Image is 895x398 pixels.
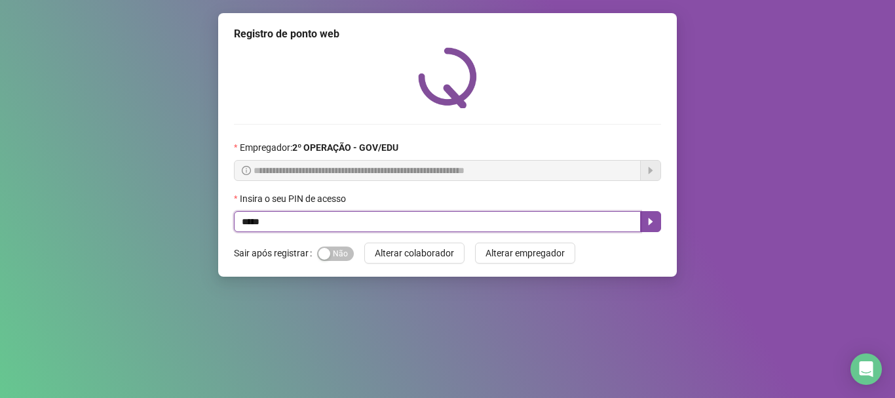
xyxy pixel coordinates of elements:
div: Registro de ponto web [234,26,661,42]
span: Alterar colaborador [375,246,454,260]
label: Insira o seu PIN de acesso [234,191,354,206]
div: Open Intercom Messenger [850,353,882,385]
strong: 2º OPERAÇÃO - GOV/EDU [292,142,398,153]
button: Alterar empregador [475,243,575,264]
button: Alterar colaborador [364,243,465,264]
span: caret-right [645,216,656,227]
span: info-circle [242,166,251,175]
img: QRPoint [418,47,477,108]
span: Alterar empregador [486,246,565,260]
span: Empregador : [240,140,398,155]
label: Sair após registrar [234,243,317,264]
